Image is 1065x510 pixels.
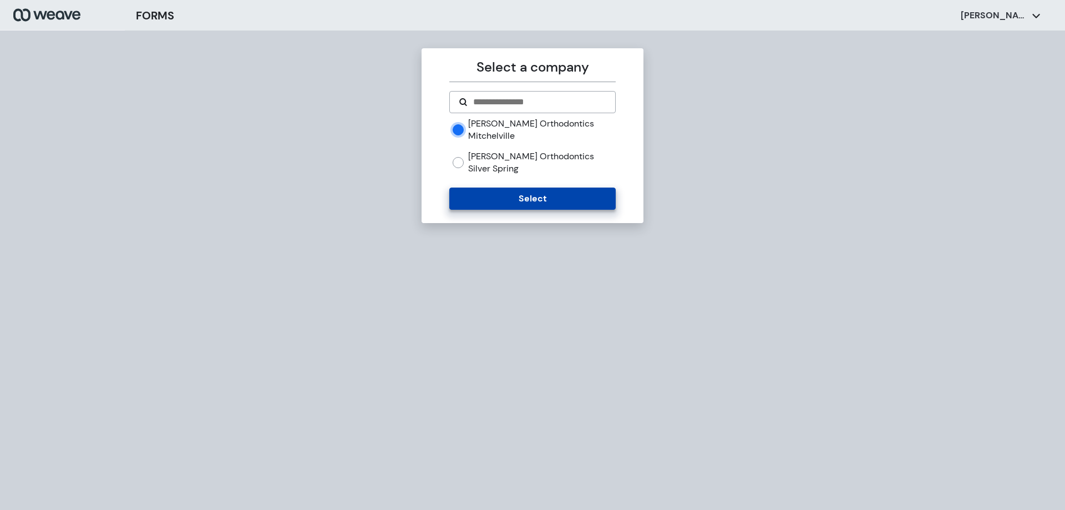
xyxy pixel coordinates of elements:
[449,188,615,210] button: Select
[961,9,1027,22] p: [PERSON_NAME]
[449,57,615,77] p: Select a company
[472,95,606,109] input: Search
[468,150,615,174] label: [PERSON_NAME] Orthodontics Silver Spring
[468,118,615,142] label: [PERSON_NAME] Orthodontics Mitchelville
[136,7,174,24] h3: FORMS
